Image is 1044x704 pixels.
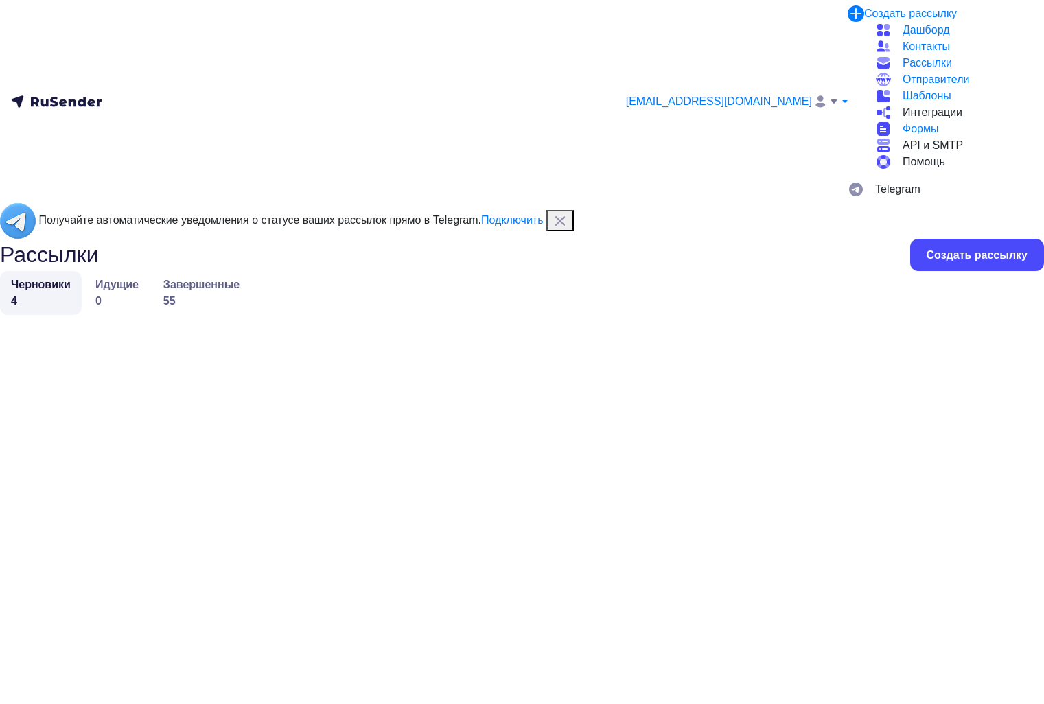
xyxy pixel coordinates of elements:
span: Помощь [903,154,945,170]
div: 4 [11,293,71,309]
span: [EMAIL_ADDRESS][DOMAIN_NAME] [626,93,812,110]
span: Формы [903,121,938,137]
a: Завершенные55 [152,271,251,315]
a: [EMAIL_ADDRESS][DOMAIN_NAME] [626,93,848,110]
a: Отправители [875,71,1033,88]
span: Шаблоны [903,88,951,104]
span: Контакты [903,38,950,55]
span: Рассылки [903,55,952,71]
a: Рассылки [875,55,1033,71]
a: Контакты [875,38,1033,55]
a: Подключить [481,214,543,226]
span: Отправители [903,71,969,88]
a: Дашборд [875,22,1033,38]
span: Telegram [875,181,920,198]
a: Шаблоны [875,88,1033,104]
div: 0 [95,293,139,309]
span: Интеграции [903,104,962,121]
a: Формы [875,121,1033,137]
span: Получайте автоматические уведомления о статусе ваших рассылок прямо в Telegram. [38,214,543,226]
div: Создать рассылку [927,247,1028,263]
span: Дашборд [903,22,950,38]
a: Идущие0 [84,271,150,315]
div: 55 [163,293,240,309]
div: Создать рассылку [864,5,957,22]
span: API и SMTP [903,137,963,154]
